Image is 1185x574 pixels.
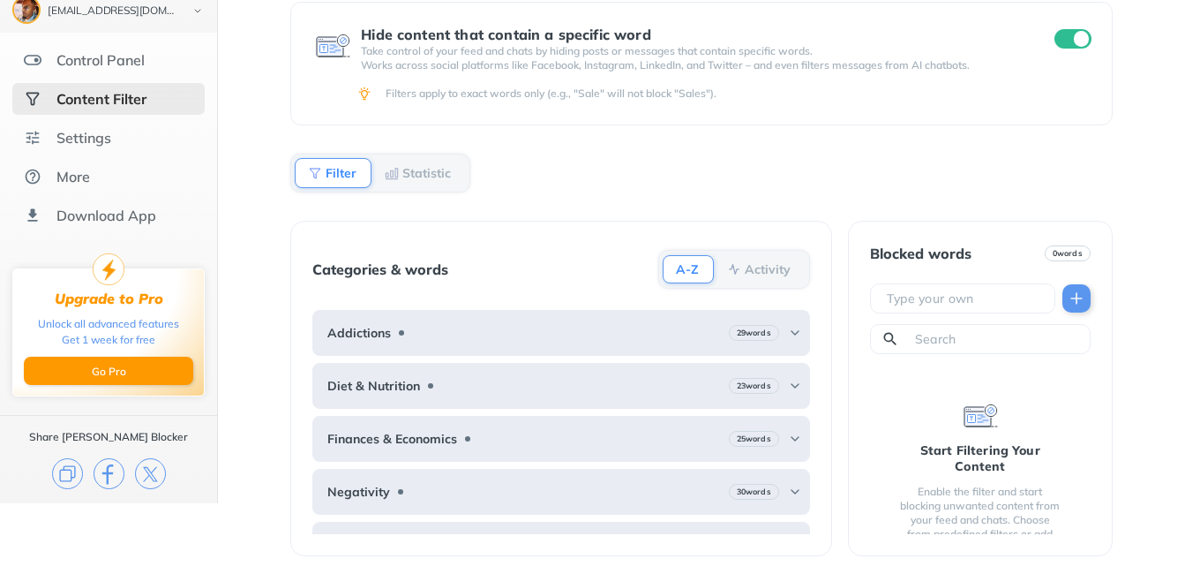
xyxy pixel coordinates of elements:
p: Take control of your feed and chats by hiding posts or messages that contain specific words. [361,44,1023,58]
b: 0 words [1053,247,1083,260]
b: 29 words [737,327,771,339]
b: 23 words [737,380,771,392]
div: Unlock all advanced features [38,316,179,332]
b: Filter [326,168,356,178]
b: Diet & Nutrition [327,379,420,393]
b: Activity [745,264,791,275]
img: settings.svg [24,129,41,147]
b: Finances & Economics [327,432,457,446]
b: 25 words [737,433,771,445]
b: Addictions [327,326,391,340]
p: Works across social platforms like Facebook, Instagram, LinkedIn, and Twitter – and even filters ... [361,58,1023,72]
img: copy.svg [52,458,83,489]
div: Share [PERSON_NAME] Blocker [29,430,188,444]
img: download-app.svg [24,207,41,224]
img: about.svg [24,168,41,185]
img: Statistic [385,166,399,180]
div: More [56,168,90,185]
b: A-Z [676,264,699,275]
button: Go Pro [24,357,193,385]
img: facebook.svg [94,458,124,489]
b: 30 words [737,486,771,498]
div: Enable the filter and start blocking unwanted content from your feed and chats. Choose from prede... [898,485,1062,555]
div: Categories & words [312,261,448,277]
input: Type your own [885,290,1047,307]
img: features.svg [24,51,41,69]
img: x.svg [135,458,166,489]
input: Search [913,330,1083,348]
b: Negativity [327,485,390,499]
img: social-selected.svg [24,90,41,108]
div: Download App [56,207,156,224]
div: Blocked words [870,245,971,261]
img: chevron-bottom-black.svg [187,2,208,20]
div: Hide content that contain a specific word [361,26,1023,42]
b: Statistic [402,168,451,178]
div: Filters apply to exact words only (e.g., "Sale" will not block "Sales"). [386,87,1088,101]
div: Content Filter [56,90,146,108]
div: Settings [56,129,111,147]
div: Control Panel [56,51,145,69]
img: Activity [727,262,741,276]
div: Get 1 week for free [62,332,155,348]
img: Filter [308,166,322,180]
img: upgrade-to-pro.svg [93,253,124,285]
div: Upgrade to Pro [55,291,163,307]
div: acetoocold24@gmail.com [48,5,178,18]
div: Start Filtering Your Content [898,442,1062,474]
